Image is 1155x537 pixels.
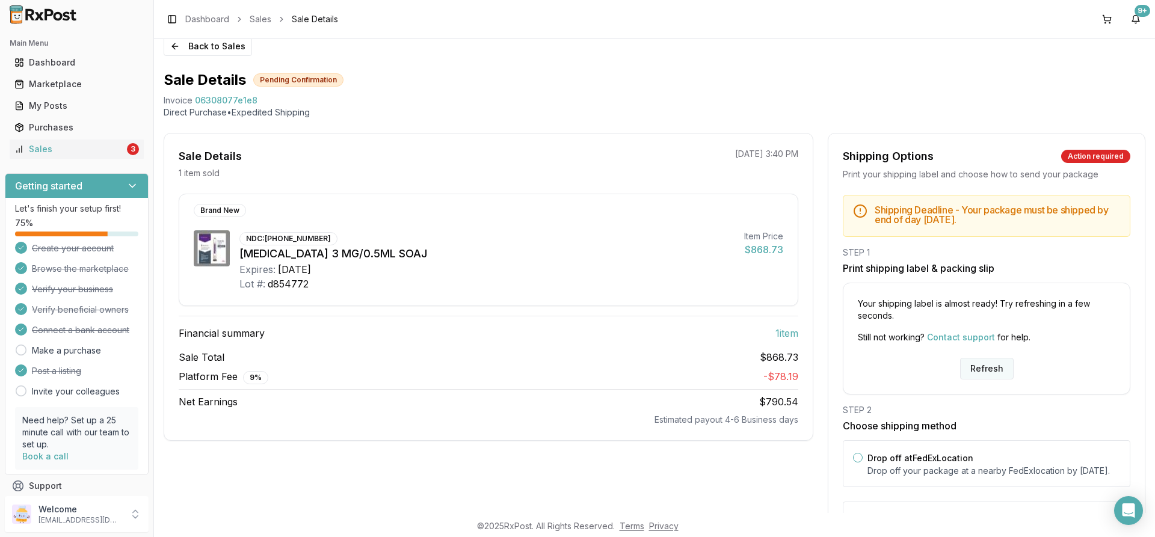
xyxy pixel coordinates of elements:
[38,515,122,525] p: [EMAIL_ADDRESS][DOMAIN_NAME]
[32,263,129,275] span: Browse the marketplace
[15,203,138,215] p: Let's finish your setup first!
[858,298,1115,322] p: Your shipping label is almost ready! Try refreshing in a few seconds.
[195,94,257,106] span: 06308077e1e8
[185,13,229,25] a: Dashboard
[5,53,149,72] button: Dashboard
[164,37,252,56] button: Back to Sales
[858,331,1115,343] p: Still not working? for help.
[194,204,246,217] div: Brand New
[32,365,81,377] span: Post a listing
[10,52,144,73] a: Dashboard
[14,78,139,90] div: Marketplace
[164,106,1145,118] p: Direct Purchase • Expedited Shipping
[179,148,242,165] div: Sale Details
[10,73,144,95] a: Marketplace
[843,247,1130,259] div: STEP 1
[14,121,139,133] div: Purchases
[775,326,798,340] span: 1 item
[843,168,1130,180] div: Print your shipping label and choose how to send your package
[875,205,1120,224] h5: Shipping Deadline - Your package must be shipped by end of day [DATE] .
[32,242,114,254] span: Create your account
[760,350,798,364] span: $868.73
[32,283,113,295] span: Verify your business
[843,419,1130,433] h3: Choose shipping method
[292,13,338,25] span: Sale Details
[32,304,129,316] span: Verify beneficial owners
[763,370,798,382] span: - $78.19
[12,505,31,524] img: User avatar
[32,345,101,357] a: Make a purchase
[179,326,265,340] span: Financial summary
[5,118,149,137] button: Purchases
[38,503,122,515] p: Welcome
[10,138,144,160] a: Sales3
[843,148,934,165] div: Shipping Options
[164,70,246,90] h1: Sale Details
[1114,496,1143,525] div: Open Intercom Messenger
[185,13,338,25] nav: breadcrumb
[194,230,230,266] img: Trulicity 3 MG/0.5ML SOAJ
[127,143,139,155] div: 3
[179,350,224,364] span: Sale Total
[867,465,1120,477] p: Drop off your package at a nearby FedEx location by [DATE] .
[32,385,120,397] a: Invite your colleagues
[15,217,33,229] span: 75 %
[239,232,337,245] div: NDC: [PHONE_NUMBER]
[867,453,973,463] label: Drop off at FedEx Location
[179,167,220,179] p: 1 item sold
[1135,5,1150,17] div: 9+
[10,38,144,48] h2: Main Menu
[32,324,129,336] span: Connect a bank account
[5,475,149,497] button: Support
[5,75,149,94] button: Marketplace
[744,242,783,257] div: $868.73
[14,143,125,155] div: Sales
[1126,10,1145,29] button: 9+
[735,148,798,160] p: [DATE] 3:40 PM
[843,261,1130,275] h3: Print shipping label & packing slip
[10,95,144,117] a: My Posts
[253,73,343,87] div: Pending Confirmation
[620,521,644,531] a: Terms
[179,394,238,409] span: Net Earnings
[239,277,265,291] div: Lot #:
[649,521,679,531] a: Privacy
[243,371,268,384] div: 9 %
[843,404,1130,416] div: STEP 2
[14,57,139,69] div: Dashboard
[759,396,798,408] span: $790.54
[268,277,309,291] div: d854772
[5,5,82,24] img: RxPost Logo
[250,13,271,25] a: Sales
[278,262,311,277] div: [DATE]
[10,117,144,138] a: Purchases
[5,140,149,159] button: Sales3
[22,451,69,461] a: Book a call
[239,262,276,277] div: Expires:
[960,358,1014,379] button: Refresh
[1061,150,1130,163] div: Action required
[22,414,131,450] p: Need help? Set up a 25 minute call with our team to set up.
[14,100,139,112] div: My Posts
[15,179,82,193] h3: Getting started
[5,96,149,115] button: My Posts
[179,414,798,426] div: Estimated payout 4-6 Business days
[744,230,783,242] div: Item Price
[239,245,735,262] div: [MEDICAL_DATA] 3 MG/0.5ML SOAJ
[164,94,192,106] div: Invoice
[179,369,268,384] span: Platform Fee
